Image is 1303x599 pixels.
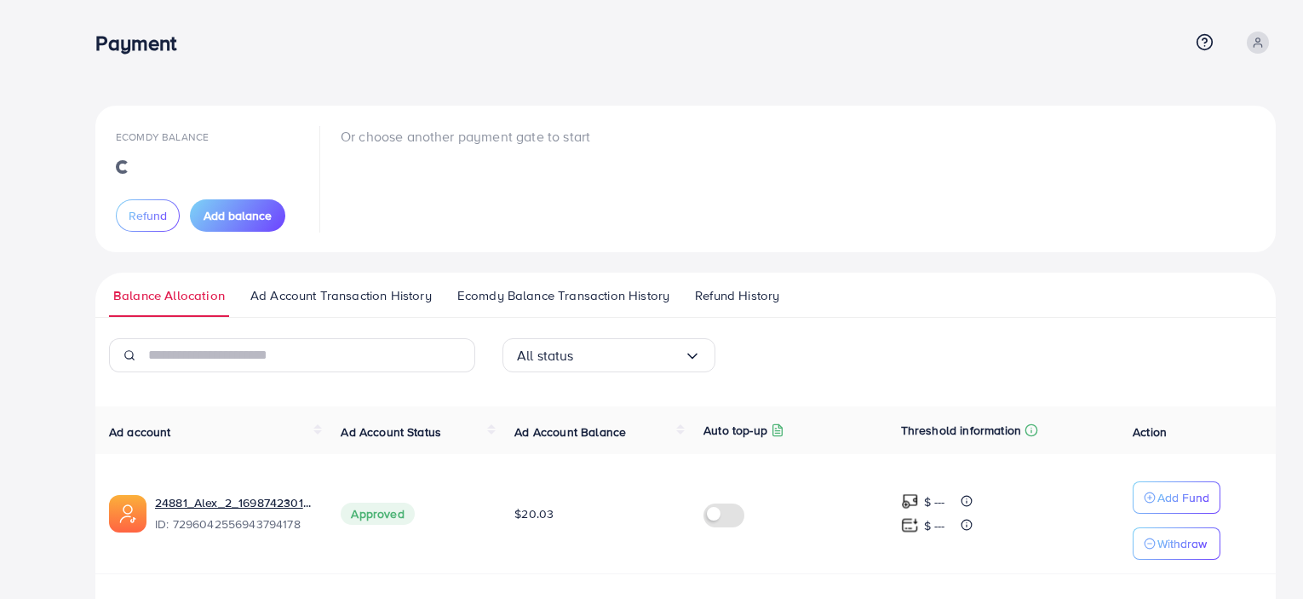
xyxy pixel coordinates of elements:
[924,492,945,512] p: $ ---
[517,343,574,369] span: All status
[109,423,171,441] span: Ad account
[1133,527,1220,560] button: Withdraw
[1157,487,1209,508] p: Add Fund
[457,286,669,305] span: Ecomdy Balance Transaction History
[514,423,626,441] span: Ad Account Balance
[574,343,684,369] input: Search for option
[109,495,146,533] img: ic-ads-acc.e4c84228.svg
[129,207,167,224] span: Refund
[1157,533,1207,554] p: Withdraw
[250,286,432,305] span: Ad Account Transaction History
[341,503,414,525] span: Approved
[901,492,919,510] img: top-up amount
[204,207,272,224] span: Add balance
[113,286,225,305] span: Balance Allocation
[703,420,767,441] p: Auto top-up
[341,423,441,441] span: Ad Account Status
[95,31,190,55] h3: Payment
[1133,481,1220,514] button: Add Fund
[116,199,180,232] button: Refund
[155,494,313,511] a: 24881_Alex_2_1698742301935
[924,515,945,536] p: $ ---
[190,199,285,232] button: Add balance
[116,130,209,144] span: Ecomdy Balance
[901,516,919,534] img: top-up amount
[155,515,313,533] span: ID: 7296042556943794178
[514,505,554,522] span: $20.03
[502,338,715,372] div: Search for option
[1133,423,1167,441] span: Action
[155,494,313,533] div: <span class='underline'>24881_Alex_2_1698742301935</span></br>7296042556943794178
[341,126,590,147] p: Or choose another payment gate to start
[901,420,1021,441] p: Threshold information
[695,286,779,305] span: Refund History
